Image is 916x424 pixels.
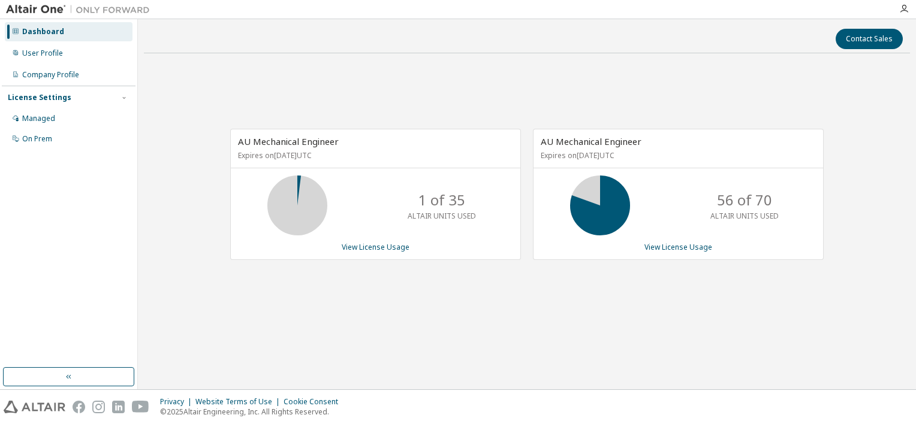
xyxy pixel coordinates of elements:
[22,134,52,144] div: On Prem
[22,114,55,123] div: Managed
[418,190,465,210] p: 1 of 35
[284,397,345,407] div: Cookie Consent
[160,407,345,417] p: © 2025 Altair Engineering, Inc. All Rights Reserved.
[4,401,65,413] img: altair_logo.svg
[238,150,510,160] p: Expires on [DATE] UTC
[92,401,105,413] img: instagram.svg
[22,27,64,37] div: Dashboard
[6,4,156,16] img: Altair One
[408,211,476,221] p: ALTAIR UNITS USED
[717,190,772,210] p: 56 of 70
[342,242,409,252] a: View License Usage
[541,135,641,147] span: AU Mechanical Engineer
[195,397,284,407] div: Website Terms of Use
[73,401,85,413] img: facebook.svg
[22,70,79,80] div: Company Profile
[132,401,149,413] img: youtube.svg
[8,93,71,102] div: License Settings
[710,211,779,221] p: ALTAIR UNITS USED
[836,29,903,49] button: Contact Sales
[22,49,63,58] div: User Profile
[238,135,339,147] span: AU Mechanical Engineer
[644,242,712,252] a: View License Usage
[541,150,813,160] p: Expires on [DATE] UTC
[160,397,195,407] div: Privacy
[112,401,125,413] img: linkedin.svg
